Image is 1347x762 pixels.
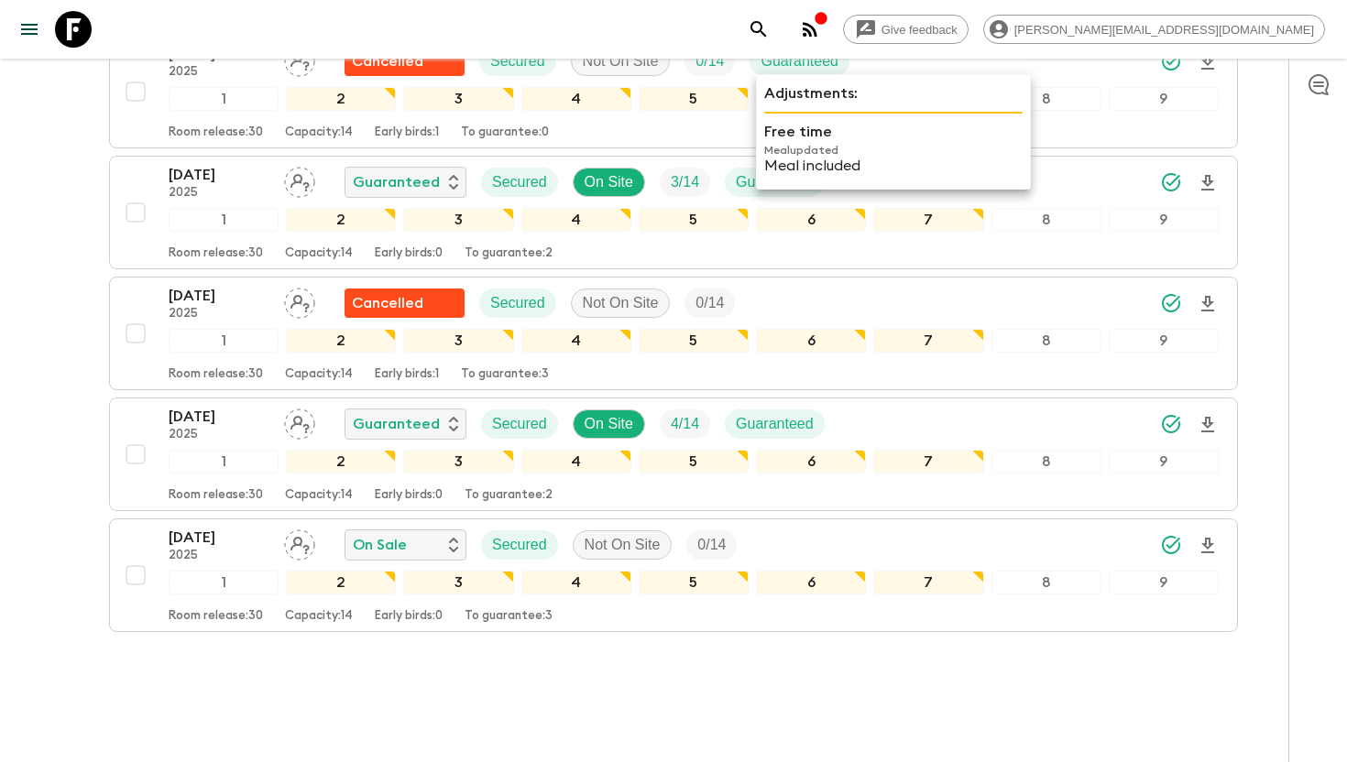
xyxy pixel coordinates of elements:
[695,292,724,314] p: 0 / 14
[169,367,263,382] p: Room release: 30
[490,50,545,72] p: Secured
[169,329,279,353] div: 1
[169,549,269,563] p: 2025
[169,571,279,594] div: 1
[284,293,315,308] span: Assign pack leader
[736,413,814,435] p: Guaranteed
[345,288,465,318] div: Flash Pack cancellation
[169,406,269,428] p: [DATE]
[1109,571,1219,594] div: 9
[465,246,553,261] p: To guarantee: 2
[169,246,263,261] p: Room release: 30
[671,413,699,435] p: 4 / 14
[353,534,407,556] p: On Sale
[169,609,263,624] p: Room release: 30
[1160,534,1182,556] svg: Synced Successfully
[639,571,749,594] div: 5
[375,488,443,503] p: Early birds: 0
[756,571,866,594] div: 6
[1109,450,1219,474] div: 9
[764,158,1023,174] p: Meal included
[375,609,443,624] p: Early birds: 0
[1004,23,1324,37] span: [PERSON_NAME][EMAIL_ADDRESS][DOMAIN_NAME]
[375,246,443,261] p: Early birds: 0
[403,208,513,232] div: 3
[991,208,1101,232] div: 8
[284,172,315,187] span: Assign pack leader
[461,125,549,140] p: To guarantee: 0
[11,11,48,48] button: menu
[492,413,547,435] p: Secured
[492,534,547,556] p: Secured
[671,171,699,193] p: 3 / 14
[284,414,315,429] span: Assign pack leader
[873,208,983,232] div: 7
[1109,329,1219,353] div: 9
[583,50,659,72] p: Not On Site
[1109,87,1219,111] div: 9
[284,535,315,550] span: Assign pack leader
[1160,413,1182,435] svg: Synced Successfully
[1197,414,1219,436] svg: Download Onboarding
[740,11,777,48] button: search adventures
[345,47,465,76] div: Flash Pack cancellation
[583,292,659,314] p: Not On Site
[639,208,749,232] div: 5
[353,413,440,435] p: Guaranteed
[169,164,269,186] p: [DATE]
[490,292,545,314] p: Secured
[352,292,423,314] p: Cancelled
[284,51,315,66] span: Assign pack leader
[756,450,866,474] div: 6
[285,246,353,261] p: Capacity: 14
[403,329,513,353] div: 3
[736,171,814,193] p: Guaranteed
[465,609,553,624] p: To guarantee: 3
[585,413,633,435] p: On Site
[492,171,547,193] p: Secured
[521,571,631,594] div: 4
[169,87,279,111] div: 1
[403,87,513,111] div: 3
[169,307,269,321] p: 2025
[353,171,440,193] p: Guaranteed
[585,534,661,556] p: Not On Site
[169,285,269,307] p: [DATE]
[465,488,553,503] p: To guarantee: 2
[461,367,549,382] p: To guarantee: 3
[1109,208,1219,232] div: 9
[521,208,631,232] div: 4
[285,367,353,382] p: Capacity: 14
[169,527,269,549] p: [DATE]
[169,450,279,474] div: 1
[639,450,749,474] div: 5
[873,450,983,474] div: 7
[375,367,439,382] p: Early birds: 1
[286,87,396,111] div: 2
[521,450,631,474] div: 4
[1197,51,1219,73] svg: Download Onboarding
[169,208,279,232] div: 1
[684,47,735,76] div: Trip Fill
[352,50,423,72] p: Cancelled
[403,571,513,594] div: 3
[1197,172,1219,194] svg: Download Onboarding
[764,143,1023,158] p: Meal updated
[873,329,983,353] div: 7
[169,65,269,80] p: 2025
[403,450,513,474] div: 3
[991,329,1101,353] div: 8
[1160,171,1182,193] svg: Synced Successfully
[684,288,735,318] div: Trip Fill
[873,571,983,594] div: 7
[285,609,353,624] p: Capacity: 14
[660,168,710,197] div: Trip Fill
[1197,535,1219,557] svg: Download Onboarding
[286,571,396,594] div: 2
[286,329,396,353] div: 2
[756,208,866,232] div: 6
[991,571,1101,594] div: 8
[764,82,1023,104] p: Adjustments:
[660,409,710,439] div: Trip Fill
[761,50,838,72] p: Guaranteed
